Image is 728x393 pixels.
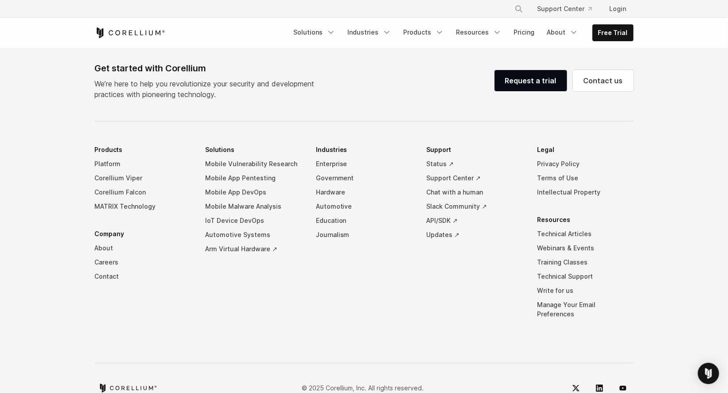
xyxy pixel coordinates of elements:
[537,171,634,185] a: Terms of Use
[205,171,302,185] a: Mobile App Pentesting
[95,78,322,100] p: We’re here to help you revolutionize your security and development practices with pioneering tech...
[95,171,191,185] a: Corellium Viper
[542,24,584,40] a: About
[205,157,302,171] a: Mobile Vulnerability Research
[316,171,413,185] a: Government
[95,27,165,38] a: Corellium Home
[537,157,634,171] a: Privacy Policy
[494,70,567,91] a: Request a trial
[98,384,157,393] a: Corellium home
[316,157,413,171] a: Enterprise
[426,228,523,242] a: Updates ↗
[573,70,634,91] a: Contact us
[205,185,302,199] a: Mobile App DevOps
[511,1,527,17] button: Search
[343,24,397,40] a: Industries
[95,62,322,75] div: Get started with Corellium
[537,298,634,321] a: Manage Your Email Preferences
[205,214,302,228] a: IoT Device DevOps
[95,185,191,199] a: Corellium Falcon
[205,242,302,256] a: Arm Virtual Hardware ↗
[95,143,634,335] div: Navigation Menu
[95,255,191,269] a: Careers
[537,185,634,199] a: Intellectual Property
[537,241,634,255] a: Webinars & Events
[603,1,634,17] a: Login
[537,227,634,241] a: Technical Articles
[698,363,719,384] div: Open Intercom Messenger
[537,255,634,269] a: Training Classes
[302,383,424,393] p: © 2025 Corellium, Inc. All rights reserved.
[504,1,634,17] div: Navigation Menu
[288,24,634,41] div: Navigation Menu
[537,284,634,298] a: Write for us
[451,24,507,40] a: Resources
[316,214,413,228] a: Education
[593,25,633,41] a: Free Trial
[205,228,302,242] a: Automotive Systems
[316,185,413,199] a: Hardware
[398,24,449,40] a: Products
[316,199,413,214] a: Automotive
[316,228,413,242] a: Journalism
[426,214,523,228] a: API/SDK ↗
[95,199,191,214] a: MATRIX Technology
[509,24,540,40] a: Pricing
[95,157,191,171] a: Platform
[426,171,523,185] a: Support Center ↗
[95,269,191,284] a: Contact
[95,241,191,255] a: About
[530,1,599,17] a: Support Center
[288,24,341,40] a: Solutions
[426,157,523,171] a: Status ↗
[537,269,634,284] a: Technical Support
[205,199,302,214] a: Mobile Malware Analysis
[426,185,523,199] a: Chat with a human
[426,199,523,214] a: Slack Community ↗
